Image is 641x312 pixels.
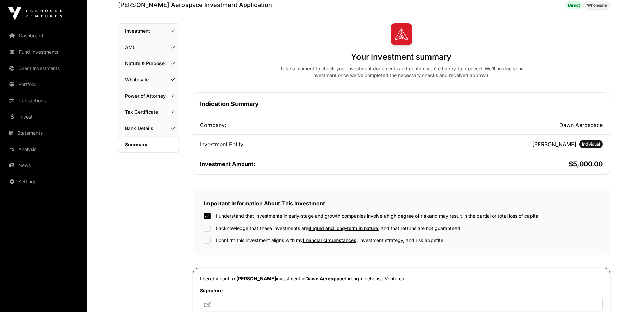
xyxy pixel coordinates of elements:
p: I hereby confirm investment in through Icehouse Ventures. [200,275,603,282]
a: Portfolio [5,77,81,92]
h1: Indication Summary [200,99,603,109]
span: Individual [582,141,600,147]
span: Investment Amount: [200,161,255,167]
label: Signature [200,287,603,294]
a: Settings [5,174,81,189]
a: News [5,158,81,173]
span: Wholesale [587,3,607,8]
img: Dawn Aerospace [391,23,412,45]
a: Tax Certificate [118,105,179,120]
a: Power of Attorney [118,88,179,103]
a: Investment [118,24,179,38]
a: Direct Investments [5,61,81,76]
h2: Dawn Aerospace [403,121,603,129]
label: I understand that investments in early-stage and growth companies involve a and may result in the... [216,213,541,219]
div: Take a moment to check your investment documents and confirm you're happy to proceed. We’ll final... [272,65,531,79]
span: [PERSON_NAME] [236,276,276,281]
a: Statements [5,126,81,140]
a: Dashboard [5,28,81,43]
img: Icehouse Ventures Logo [8,7,62,20]
h2: $5,000.00 [403,159,603,169]
a: Bank Details [118,121,179,136]
label: I confirm this investment aligns with my , investment strategy, and risk appetite. [216,237,445,244]
a: Fund Investments [5,45,81,59]
span: financial circumstances [303,237,356,243]
a: AML [118,40,179,55]
h1: Your investment summary [351,52,451,62]
div: Investment Entity: [200,140,400,148]
a: Summary [118,137,179,152]
a: Transactions [5,93,81,108]
div: Company: [200,121,400,129]
h2: [PERSON_NAME] [532,140,576,148]
span: Direct [568,3,580,8]
span: Dawn Aerospace [305,276,345,281]
a: Analysis [5,142,81,157]
a: Wholesale [118,72,179,87]
a: Nature & Purpose [118,56,179,71]
span: high degree of risk [387,213,429,219]
a: Invest [5,109,81,124]
iframe: Chat Widget [607,280,641,312]
h2: Important Information About This Investment [204,199,599,207]
label: I acknowledge that these investments are , and that returns are not guaranteed. [216,225,462,232]
span: illiquid and long-term in nature [309,225,378,231]
h1: [PERSON_NAME] Aerospace Investment Application [118,0,272,10]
